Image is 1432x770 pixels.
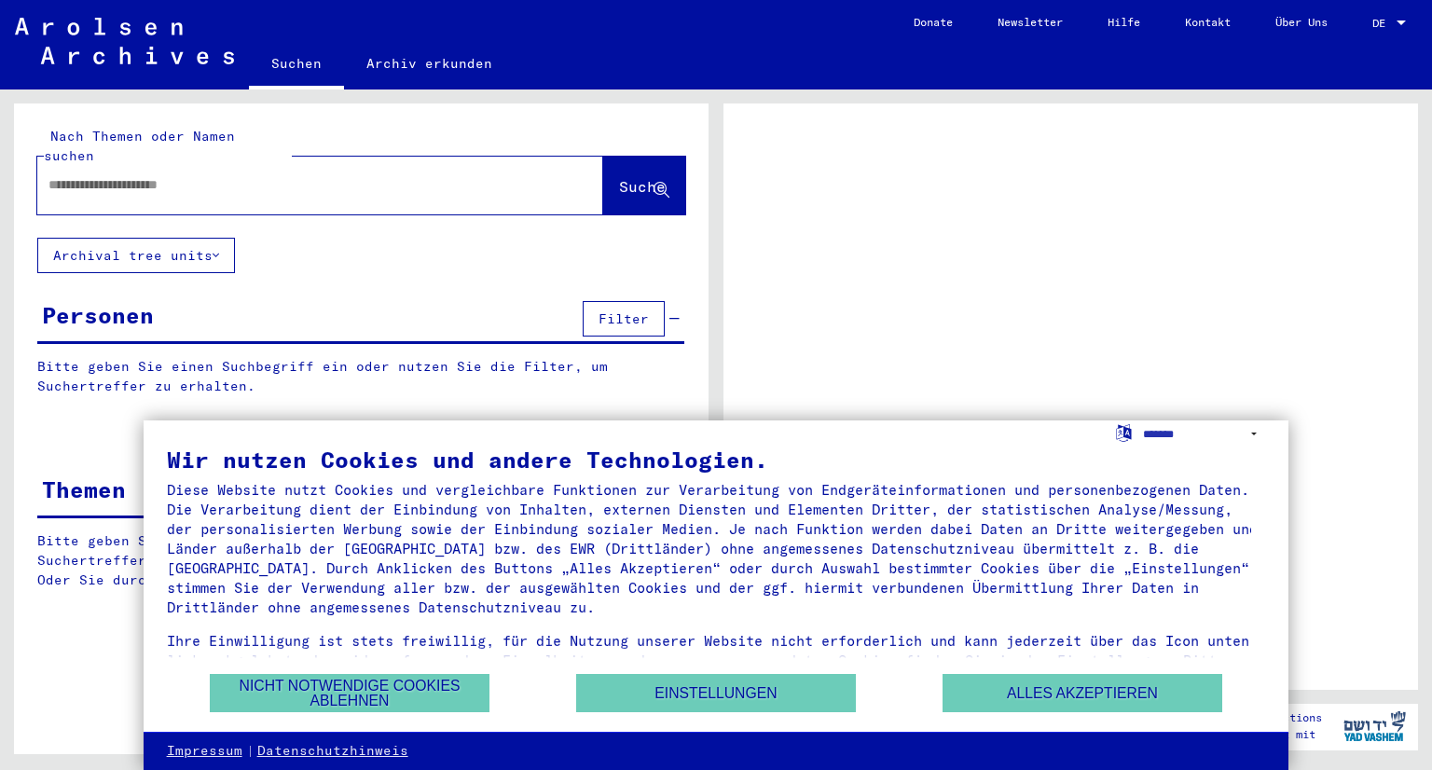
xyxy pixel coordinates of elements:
select: Sprache auswählen [1143,420,1265,447]
div: Personen [42,298,154,332]
div: Diese Website nutzt Cookies und vergleichbare Funktionen zur Verarbeitung von Endgeräteinformatio... [167,480,1266,617]
button: Nicht notwendige Cookies ablehnen [210,674,489,712]
p: Bitte geben Sie einen Suchbegriff ein oder nutzen Sie die Filter, um Suchertreffer zu erhalten. O... [37,531,685,590]
span: DE [1372,17,1393,30]
a: Datenschutzhinweis [257,742,408,761]
img: yv_logo.png [1340,703,1410,749]
mat-label: Nach Themen oder Namen suchen [44,128,235,164]
button: Suche [603,157,685,214]
span: Filter [599,310,649,327]
a: Archiv erkunden [344,41,515,86]
a: Suchen [249,41,344,89]
span: Suche [619,177,666,196]
label: Sprache auswählen [1114,423,1134,441]
img: Arolsen_neg.svg [15,18,234,64]
p: Bitte geben Sie einen Suchbegriff ein oder nutzen Sie die Filter, um Suchertreffer zu erhalten. [37,357,684,396]
button: Filter [583,301,665,337]
div: Themen [42,473,126,506]
button: Archival tree units [37,238,235,273]
div: Ihre Einwilligung ist stets freiwillig, für die Nutzung unserer Website nicht erforderlich und ka... [167,631,1266,690]
button: Einstellungen [576,674,856,712]
a: Impressum [167,742,242,761]
button: Alles akzeptieren [943,674,1222,712]
div: Wir nutzen Cookies und andere Technologien. [167,448,1266,471]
